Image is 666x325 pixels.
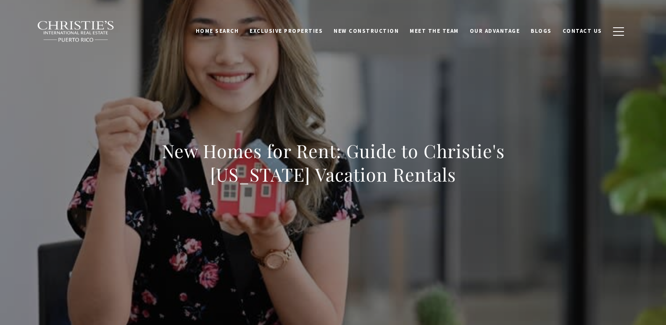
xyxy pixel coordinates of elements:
[148,139,519,186] h1: New Homes for Rent: Guide to Christie's [US_STATE] Vacation Rentals
[525,23,557,39] a: Blogs
[244,23,328,39] a: Exclusive Properties
[250,27,323,34] span: Exclusive Properties
[37,21,115,42] img: Christie's International Real Estate black text logo
[464,23,526,39] a: Our Advantage
[531,27,552,34] span: Blogs
[190,23,245,39] a: Home Search
[404,23,464,39] a: Meet the Team
[470,27,520,34] span: Our Advantage
[563,27,602,34] span: Contact Us
[334,27,399,34] span: New Construction
[328,23,404,39] a: New Construction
